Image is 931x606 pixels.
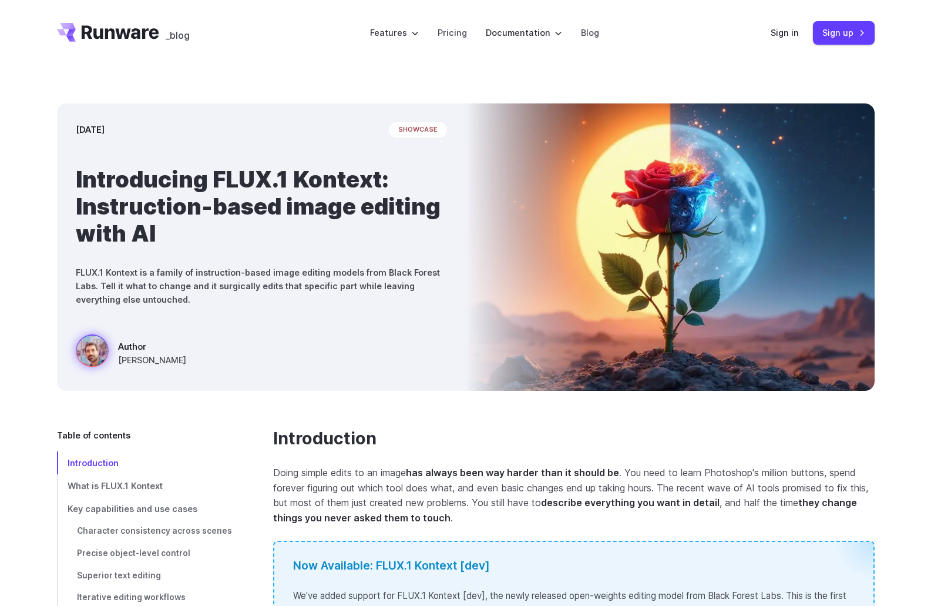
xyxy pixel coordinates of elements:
[76,334,186,372] a: Surreal rose in a desert landscape, split between day and night with the sun and moon aligned beh...
[57,474,236,497] a: What is FLUX.1 Kontext
[68,458,119,468] span: Introduction
[68,481,163,491] span: What is FLUX.1 Kontext
[68,504,197,514] span: Key capabilities and use cases
[57,23,159,42] a: Go to /
[466,103,875,391] img: Surreal rose in a desert landscape, split between day and night with the sun and moon aligned beh...
[541,497,720,508] strong: describe everything you want in detail
[57,497,236,520] a: Key capabilities and use cases
[77,526,232,535] span: Character consistency across scenes
[77,548,190,558] span: Precise object-level control
[57,428,130,442] span: Table of contents
[57,451,236,474] a: Introduction
[77,571,161,580] span: Superior text editing
[273,428,377,449] a: Introduction
[389,122,447,138] span: showcase
[581,26,599,39] a: Blog
[57,543,236,565] a: Precise object-level control
[77,592,186,602] span: Iterative editing workflows
[813,21,875,44] a: Sign up
[771,26,799,39] a: Sign in
[76,266,447,306] p: FLUX.1 Kontext is a family of instruction-based image editing models from Black Forest Labs. Tell...
[486,26,562,39] label: Documentation
[118,353,186,367] span: [PERSON_NAME]
[57,565,236,587] a: Superior text editing
[406,467,619,478] strong: has always been way harder than it should be
[166,23,190,42] a: _blog
[118,340,186,353] span: Author
[370,26,419,39] label: Features
[166,31,190,40] span: _blog
[76,123,105,136] time: [DATE]
[57,520,236,543] a: Character consistency across scenes
[293,557,855,575] div: Now Available: FLUX.1 Kontext [dev]
[76,166,447,247] h1: Introducing FLUX.1 Kontext: Instruction-based image editing with AI
[438,26,467,39] a: Pricing
[273,466,875,525] p: Doing simple edits to an image . You need to learn Photoshop's million buttons, spend forever fig...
